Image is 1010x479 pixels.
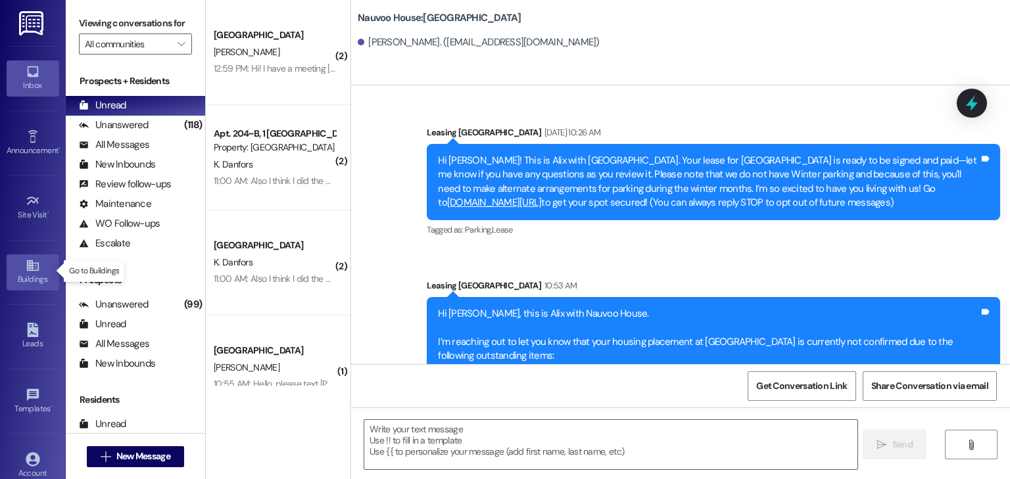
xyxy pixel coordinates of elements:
div: Unread [79,99,126,112]
div: (99) [181,294,205,315]
div: 10:53 AM [541,279,577,292]
span: Lease [492,224,513,235]
div: [DATE] 10:26 AM [541,125,600,139]
div: All Messages [79,337,149,351]
div: Unanswered [79,118,149,132]
a: Leads [7,319,59,354]
span: K. Danfors [214,158,252,170]
div: Unread [79,317,126,331]
div: New Inbounds [79,357,155,371]
div: Property: [GEOGRAPHIC_DATA] [214,141,335,154]
div: Maintenance [79,197,151,211]
img: ResiDesk Logo [19,11,46,35]
button: New Message [87,446,184,467]
div: Unread [79,417,126,431]
div: Unanswered [79,298,149,311]
span: Parking , [465,224,492,235]
div: [GEOGRAPHIC_DATA] [214,239,335,252]
i:  [877,440,886,450]
b: Nauvoo House: [GEOGRAPHIC_DATA] [358,11,521,25]
div: Leasing [GEOGRAPHIC_DATA] [427,125,1000,144]
div: All Messages [79,138,149,152]
span: Send [892,438,913,451]
div: Hi [PERSON_NAME]! This is Alix with [GEOGRAPHIC_DATA]. Your lease for [GEOGRAPHIC_DATA] is ready ... [438,154,979,210]
span: [PERSON_NAME] [214,361,279,373]
div: Residents [66,393,205,407]
div: Leasing [GEOGRAPHIC_DATA] [427,279,1000,297]
div: Prospects + Residents [66,74,205,88]
i:  [966,440,976,450]
button: Get Conversation Link [748,371,855,401]
button: Send [863,430,926,459]
div: [GEOGRAPHIC_DATA] [214,344,335,357]
div: Apt. 204~B, 1 [GEOGRAPHIC_DATA] [214,127,335,141]
a: Inbox [7,60,59,96]
div: [PERSON_NAME]. ([EMAIL_ADDRESS][DOMAIN_NAME]) [358,35,600,49]
a: Buildings [7,254,59,290]
span: [PERSON_NAME] [214,46,279,58]
input: All communities [85,34,171,55]
div: (118) [181,115,205,135]
i:  [178,39,185,49]
p: Go to Buildings [69,265,119,277]
a: Site Visit • [7,190,59,225]
span: Share Conversation via email [871,379,988,393]
span: • [59,144,60,153]
div: New Inbounds [79,158,155,171]
div: [GEOGRAPHIC_DATA] [214,28,335,42]
div: 11:00 AM: Also I think I did the pay the rent early thing but I don't know if it worked, is it po... [214,175,696,187]
div: Prospects [66,273,205,287]
span: • [51,402,53,411]
div: Escalate [79,237,130,250]
div: Review follow-ups [79,177,171,191]
div: 10:55 AM: Hello, please text [PHONE_NUMBER] to reach Karter, thanks [214,378,480,390]
span: New Message [116,449,170,463]
a: Templates • [7,384,59,419]
label: Viewing conversations for [79,13,192,34]
div: WO Follow-ups [79,217,160,231]
a: [DOMAIN_NAME][URL] [447,196,542,209]
span: Get Conversation Link [756,379,847,393]
div: Tagged as: [427,220,1000,239]
span: • [47,208,49,217]
button: Share Conversation via email [863,371,997,401]
span: K. Danfors [214,256,252,268]
i:  [101,451,110,462]
div: 11:00 AM: Also I think I did the pay the rent early thing but I don't know if it worked, is it po... [214,273,696,285]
